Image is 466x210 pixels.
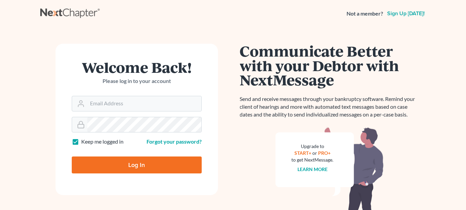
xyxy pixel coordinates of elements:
[297,166,328,172] a: Learn more
[312,150,317,156] span: or
[386,11,426,16] a: Sign up [DATE]!
[87,96,201,111] input: Email Address
[292,156,334,163] div: to get NextMessage.
[347,10,383,18] strong: Not a member?
[72,60,202,75] h1: Welcome Back!
[292,143,334,150] div: Upgrade to
[294,150,311,156] a: START+
[240,95,419,119] p: Send and receive messages through your bankruptcy software. Remind your client of hearings and mo...
[147,138,202,145] a: Forgot your password?
[72,77,202,85] p: Please log in to your account
[72,156,202,173] input: Log In
[318,150,331,156] a: PRO+
[81,138,124,146] label: Keep me logged in
[240,44,419,87] h1: Communicate Better with your Debtor with NextMessage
